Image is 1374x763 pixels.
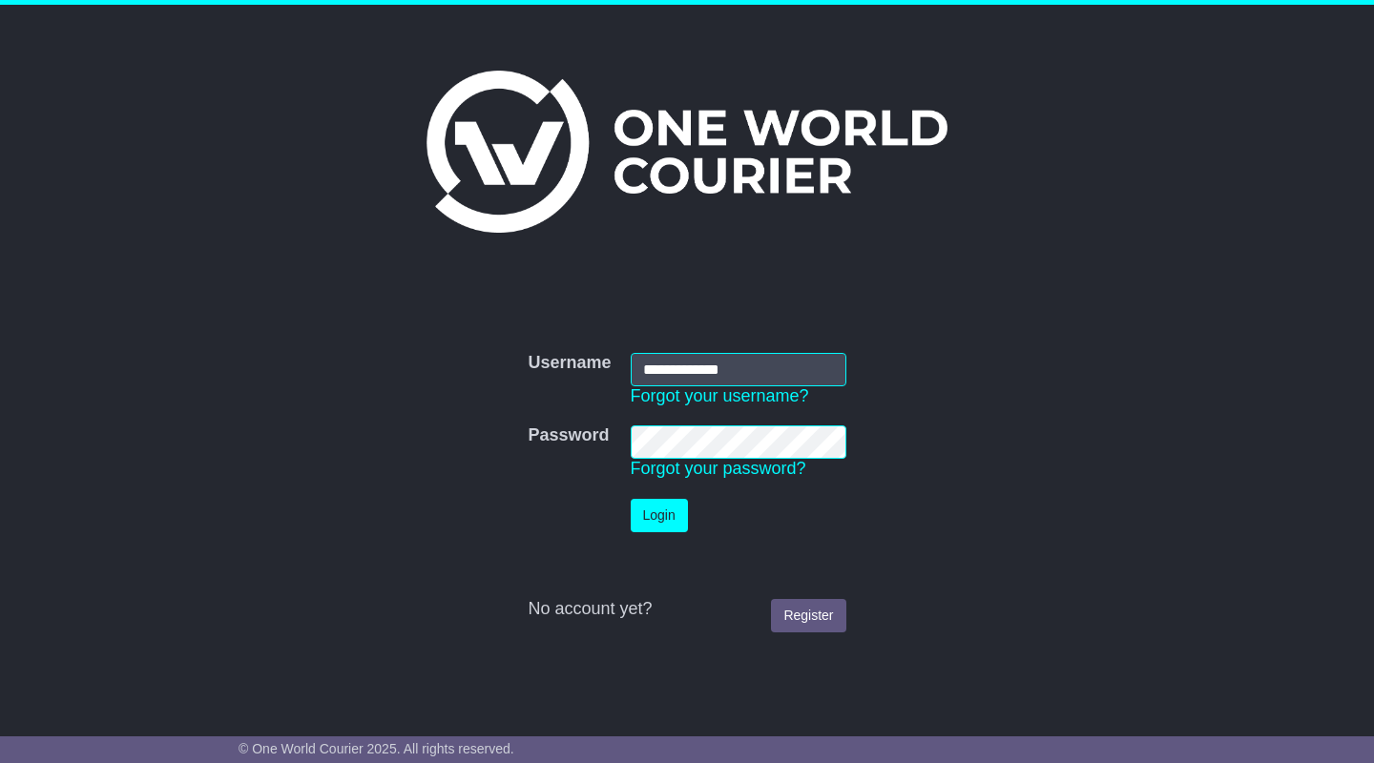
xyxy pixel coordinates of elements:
img: One World [427,71,947,233]
label: Username [528,353,611,374]
div: No account yet? [528,599,845,620]
a: Forgot your username? [631,386,809,405]
span: © One World Courier 2025. All rights reserved. [239,741,514,756]
label: Password [528,425,609,446]
button: Login [631,499,688,532]
a: Forgot your password? [631,459,806,478]
a: Register [771,599,845,632]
